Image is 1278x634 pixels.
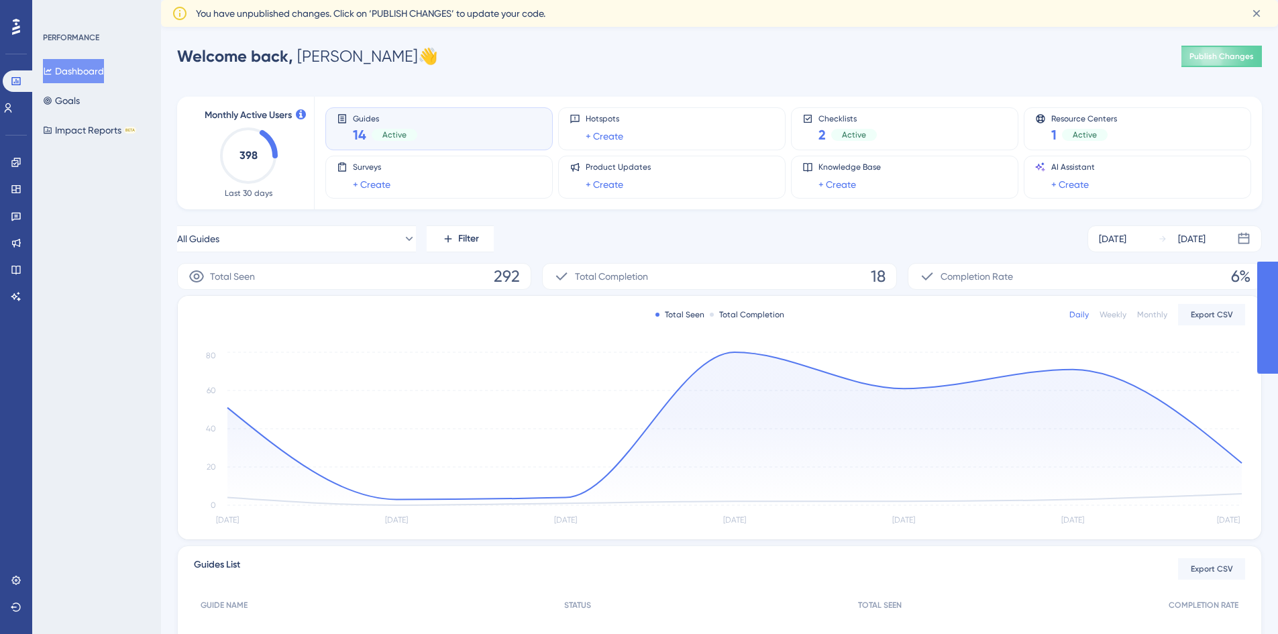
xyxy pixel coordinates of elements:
[353,176,390,193] a: + Create
[1051,125,1057,144] span: 1
[1051,113,1117,123] span: Resource Centers
[177,225,416,252] button: All Guides
[1100,309,1126,320] div: Weekly
[1181,46,1262,67] button: Publish Changes
[353,125,366,144] span: 14
[858,600,902,611] span: TOTAL SEEN
[206,424,216,433] tspan: 40
[1137,309,1167,320] div: Monthly
[194,557,240,581] span: Guides List
[177,46,438,67] div: [PERSON_NAME] 👋
[1191,309,1233,320] span: Export CSV
[818,162,881,172] span: Knowledge Base
[1217,515,1240,525] tspan: [DATE]
[1169,600,1238,611] span: COMPLETION RATE
[586,162,651,172] span: Product Updates
[818,125,826,144] span: 2
[1099,231,1126,247] div: [DATE]
[1231,266,1250,287] span: 6%
[1051,176,1089,193] a: + Create
[575,268,648,284] span: Total Completion
[225,188,272,199] span: Last 30 days
[1051,162,1095,172] span: AI Assistant
[586,176,623,193] a: + Create
[206,351,216,360] tspan: 80
[1178,558,1245,580] button: Export CSV
[353,162,390,172] span: Surveys
[239,149,258,162] text: 398
[941,268,1013,284] span: Completion Rate
[353,113,417,123] span: Guides
[43,32,99,43] div: PERFORMANCE
[211,500,216,510] tspan: 0
[207,462,216,472] tspan: 20
[1061,515,1084,525] tspan: [DATE]
[43,59,104,83] button: Dashboard
[586,128,623,144] a: + Create
[1069,309,1089,320] div: Daily
[723,515,746,525] tspan: [DATE]
[382,129,407,140] span: Active
[494,266,520,287] span: 292
[43,118,136,142] button: Impact ReportsBETA
[1191,564,1233,574] span: Export CSV
[1178,231,1206,247] div: [DATE]
[201,600,248,611] span: GUIDE NAME
[818,176,856,193] a: + Create
[385,515,408,525] tspan: [DATE]
[458,231,479,247] span: Filter
[124,127,136,134] div: BETA
[655,309,704,320] div: Total Seen
[1178,304,1245,325] button: Export CSV
[427,225,494,252] button: Filter
[177,231,219,247] span: All Guides
[1073,129,1097,140] span: Active
[554,515,577,525] tspan: [DATE]
[1189,51,1254,62] span: Publish Changes
[43,89,80,113] button: Goals
[210,268,255,284] span: Total Seen
[207,386,216,395] tspan: 60
[205,107,292,123] span: Monthly Active Users
[216,515,239,525] tspan: [DATE]
[818,113,877,123] span: Checklists
[892,515,915,525] tspan: [DATE]
[1222,581,1262,621] iframe: UserGuiding AI Assistant Launcher
[842,129,866,140] span: Active
[564,600,591,611] span: STATUS
[586,113,623,124] span: Hotspots
[871,266,886,287] span: 18
[196,5,545,21] span: You have unpublished changes. Click on ‘PUBLISH CHANGES’ to update your code.
[710,309,784,320] div: Total Completion
[177,46,293,66] span: Welcome back,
